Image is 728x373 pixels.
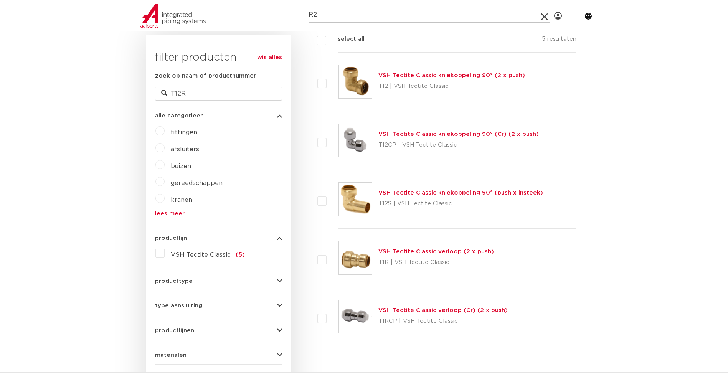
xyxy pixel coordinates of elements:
p: T12 | VSH Tectite Classic [378,80,525,92]
p: 5 resultaten [542,35,576,46]
span: alle categorieën [155,113,204,119]
a: kranen [171,197,192,203]
a: lees meer [155,211,282,216]
span: productlijnen [155,328,194,333]
p: T1RCP | VSH Tectite Classic [378,315,508,327]
span: VSH Tectite Classic [171,252,231,258]
img: Thumbnail for VSH Tectite Classic kniekoppeling 90° (2 x push) [339,65,372,98]
h3: filter producten [155,50,282,65]
span: type aansluiting [155,303,202,309]
button: productlijnen [155,328,282,333]
p: T12S | VSH Tectite Classic [378,198,543,210]
label: zoek op naam of productnummer [155,71,256,81]
img: Thumbnail for VSH Tectite Classic verloop (Cr) (2 x push) [339,300,372,333]
span: materialen [155,352,187,358]
a: VSH Tectite Classic verloop (2 x push) [378,249,494,254]
a: wis alles [257,53,282,62]
a: gereedschappen [171,180,223,186]
button: producttype [155,278,282,284]
img: Thumbnail for VSH Tectite Classic verloop (2 x push) [339,241,372,274]
a: VSH Tectite Classic verloop (Cr) (2 x push) [378,307,508,313]
input: zoeken [155,87,282,101]
input: zoeken... [309,7,550,23]
a: VSH Tectite Classic kniekoppeling 90° (2 x push) [378,73,525,78]
a: fittingen [171,129,197,135]
span: producttype [155,278,193,284]
label: select all [326,35,365,44]
button: alle categorieën [155,113,282,119]
a: afsluiters [171,146,199,152]
img: Thumbnail for VSH Tectite Classic kniekoppeling 90° (Cr) (2 x push) [339,124,372,157]
button: type aansluiting [155,303,282,309]
img: Thumbnail for VSH Tectite Classic kniekoppeling 90° (push x insteek) [339,183,372,216]
button: materialen [155,352,282,358]
p: T12CP | VSH Tectite Classic [378,139,539,151]
span: productlijn [155,235,187,241]
p: T1R | VSH Tectite Classic [378,256,494,269]
button: productlijn [155,235,282,241]
a: buizen [171,163,191,169]
a: VSH Tectite Classic kniekoppeling 90° (Cr) (2 x push) [378,131,539,137]
a: VSH Tectite Classic kniekoppeling 90° (push x insteek) [378,190,543,196]
span: (5) [236,252,245,258]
